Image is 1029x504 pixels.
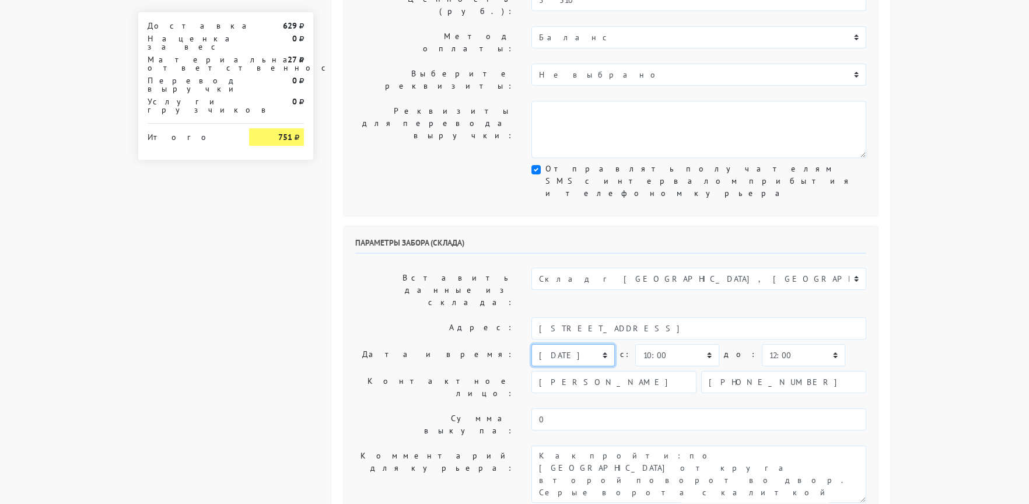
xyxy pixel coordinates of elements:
strong: 0 [292,75,297,86]
label: c: [619,344,631,365]
div: Услуги грузчиков [139,97,240,114]
textarea: Как пройти: по [GEOGRAPHIC_DATA] от круга второй поворот во двор. Серые ворота с калиткой между а... [531,446,866,503]
label: Адрес: [346,317,523,339]
strong: 751 [278,132,292,142]
label: Метод оплаты: [346,26,523,59]
label: Сумма выкупа: [346,408,523,441]
label: Выберите реквизиты: [346,64,523,96]
div: Материальная ответственность [139,55,240,72]
input: Имя [531,371,696,393]
strong: 629 [283,20,297,31]
strong: 0 [292,96,297,107]
h6: Параметры забора (склада) [355,238,866,254]
label: Вставить данные из склада: [346,268,523,313]
strong: 27 [288,54,297,65]
div: Доставка [139,22,240,30]
div: Перевод выручки [139,76,240,93]
div: Наценка за вес [139,34,240,51]
label: до: [724,344,757,365]
label: Дата и время: [346,344,523,366]
label: Контактное лицо: [346,371,523,404]
label: Комментарий для курьера: [346,446,523,503]
input: Телефон [701,371,866,393]
strong: 0 [292,33,297,44]
div: Итого [148,128,232,141]
label: Отправлять получателям SMS с интервалом прибытия и телефоном курьера [545,163,866,199]
label: Реквизиты для перевода выручки: [346,101,523,158]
